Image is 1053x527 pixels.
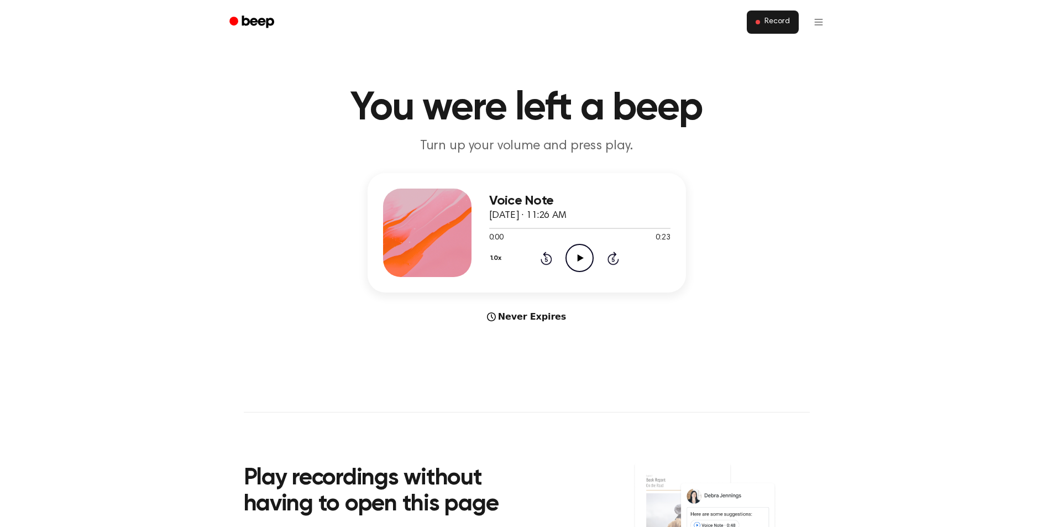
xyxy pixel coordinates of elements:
[244,466,542,518] h2: Play recordings without having to open this page
[747,11,798,34] button: Record
[489,232,504,244] span: 0:00
[244,88,810,128] h1: You were left a beep
[489,249,506,268] button: 1.0x
[764,17,789,27] span: Record
[368,310,686,323] div: Never Expires
[222,12,284,33] a: Beep
[805,9,832,35] button: Open menu
[315,137,739,155] p: Turn up your volume and press play.
[489,194,670,208] h3: Voice Note
[489,211,567,221] span: [DATE] · 11:26 AM
[656,232,670,244] span: 0:23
